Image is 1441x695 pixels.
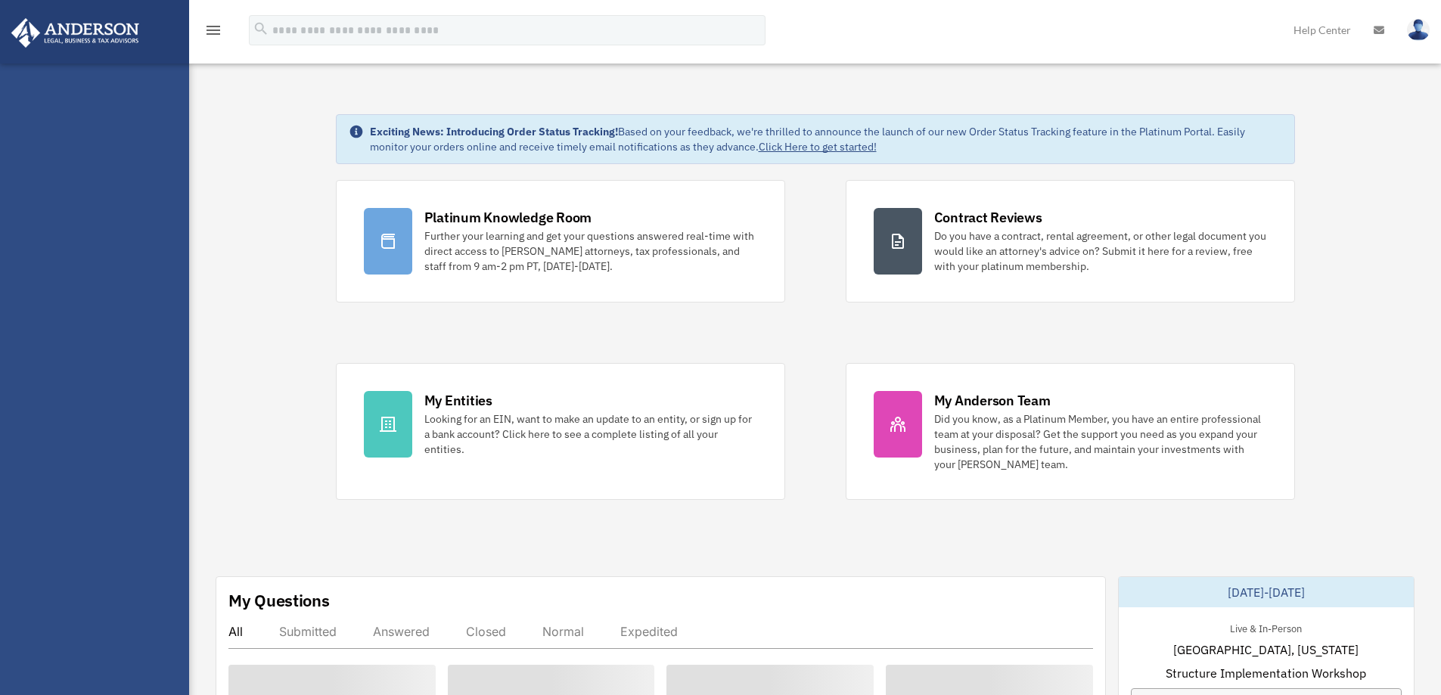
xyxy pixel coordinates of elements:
[336,363,785,500] a: My Entities Looking for an EIN, want to make an update to an entity, or sign up for a bank accoun...
[1119,577,1414,607] div: [DATE]-[DATE]
[934,208,1042,227] div: Contract Reviews
[370,125,618,138] strong: Exciting News: Introducing Order Status Tracking!
[204,21,222,39] i: menu
[934,411,1267,472] div: Did you know, as a Platinum Member, you have an entire professional team at your disposal? Get th...
[424,208,592,227] div: Platinum Knowledge Room
[228,589,330,612] div: My Questions
[424,391,492,410] div: My Entities
[1166,664,1366,682] span: Structure Implementation Workshop
[846,363,1295,500] a: My Anderson Team Did you know, as a Platinum Member, you have an entire professional team at your...
[424,411,757,457] div: Looking for an EIN, want to make an update to an entity, or sign up for a bank account? Click her...
[1218,619,1314,635] div: Live & In-Person
[253,20,269,37] i: search
[336,180,785,303] a: Platinum Knowledge Room Further your learning and get your questions answered real-time with dire...
[846,180,1295,303] a: Contract Reviews Do you have a contract, rental agreement, or other legal document you would like...
[934,391,1051,410] div: My Anderson Team
[466,624,506,639] div: Closed
[7,18,144,48] img: Anderson Advisors Platinum Portal
[1407,19,1430,41] img: User Pic
[279,624,337,639] div: Submitted
[934,228,1267,274] div: Do you have a contract, rental agreement, or other legal document you would like an attorney's ad...
[620,624,678,639] div: Expedited
[542,624,584,639] div: Normal
[204,26,222,39] a: menu
[424,228,757,274] div: Further your learning and get your questions answered real-time with direct access to [PERSON_NAM...
[373,624,430,639] div: Answered
[1173,641,1359,659] span: [GEOGRAPHIC_DATA], [US_STATE]
[370,124,1282,154] div: Based on your feedback, we're thrilled to announce the launch of our new Order Status Tracking fe...
[759,140,877,154] a: Click Here to get started!
[228,624,243,639] div: All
